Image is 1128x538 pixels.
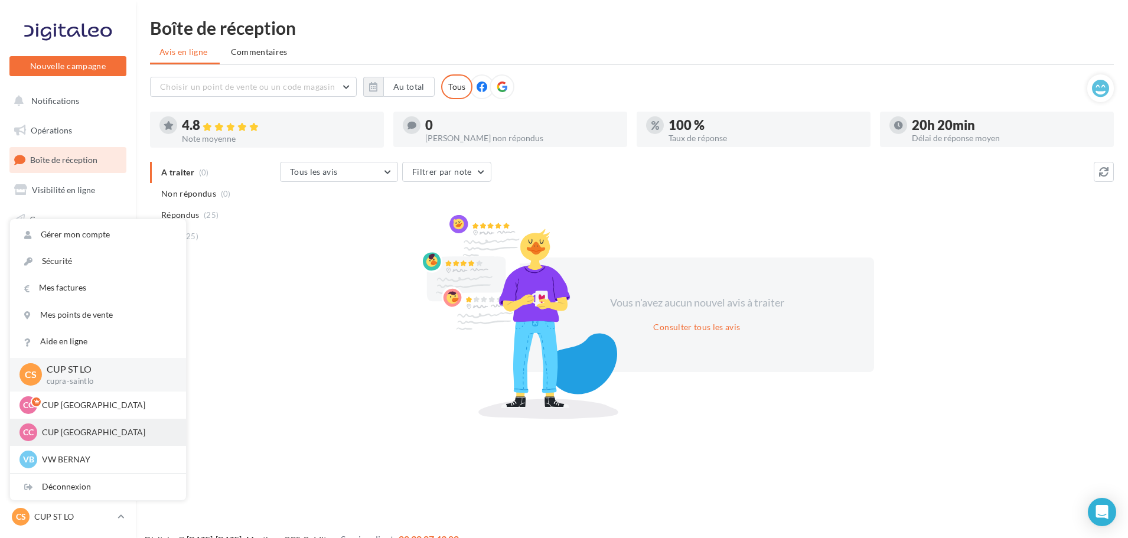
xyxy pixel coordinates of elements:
div: 20h 20min [912,119,1104,132]
button: Au total [383,77,435,97]
div: Boîte de réception [150,19,1114,37]
div: 100 % [669,119,861,132]
div: Tous [441,74,472,99]
a: Boîte de réception [7,147,129,172]
span: CS [16,511,26,523]
div: Open Intercom Messenger [1088,498,1116,526]
span: Visibilité en ligne [32,185,95,195]
a: Mes points de vente [10,302,186,328]
span: Boîte de réception [30,155,97,165]
span: (0) [221,189,231,198]
div: [PERSON_NAME] non répondus [425,134,618,142]
a: Aide en ligne [10,328,186,355]
p: CUP ST LO [47,363,167,376]
div: Vous n'avez aucun nouvel avis à traiter [595,295,798,311]
div: 0 [425,119,618,132]
button: Choisir un point de vente ou un code magasin [150,77,357,97]
a: Visibilité en ligne [7,178,129,203]
a: Contacts [7,236,129,261]
p: CUP [GEOGRAPHIC_DATA] [42,399,172,411]
button: Tous les avis [280,162,398,182]
span: CS [25,368,37,382]
a: Médiathèque [7,266,129,291]
span: Commentaires [231,46,288,58]
span: Tous les avis [290,167,338,177]
a: Mes factures [10,275,186,301]
a: Campagnes DataOnDemand [7,364,129,399]
p: CUP ST LO [34,511,113,523]
p: cupra-saintlo [47,376,167,387]
button: Nouvelle campagne [9,56,126,76]
span: Choisir un point de vente ou un code magasin [160,81,335,92]
span: (25) [204,210,219,220]
div: Déconnexion [10,474,186,500]
span: Répondus [161,209,200,221]
a: Gérer mon compte [10,221,186,248]
span: Notifications [31,96,79,106]
button: Au total [363,77,435,97]
a: Campagnes [7,207,129,232]
a: Sécurité [10,248,186,275]
div: 4.8 [182,119,374,132]
div: Délai de réponse moyen [912,134,1104,142]
span: Opérations [31,125,72,135]
p: VW BERNAY [42,454,172,465]
a: Opérations [7,118,129,143]
span: (25) [184,231,198,241]
button: Notifications [7,89,124,113]
button: Filtrer par note [402,162,491,182]
span: CC [23,399,34,411]
p: CUP [GEOGRAPHIC_DATA] [42,426,172,438]
span: Campagnes [30,214,72,224]
div: Note moyenne [182,135,374,143]
a: PLV et print personnalisable [7,324,129,359]
span: CC [23,426,34,438]
a: CS CUP ST LO [9,506,126,528]
span: VB [23,454,34,465]
div: Taux de réponse [669,134,861,142]
span: Non répondus [161,188,216,200]
button: Consulter tous les avis [648,320,745,334]
a: Calendrier [7,295,129,320]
